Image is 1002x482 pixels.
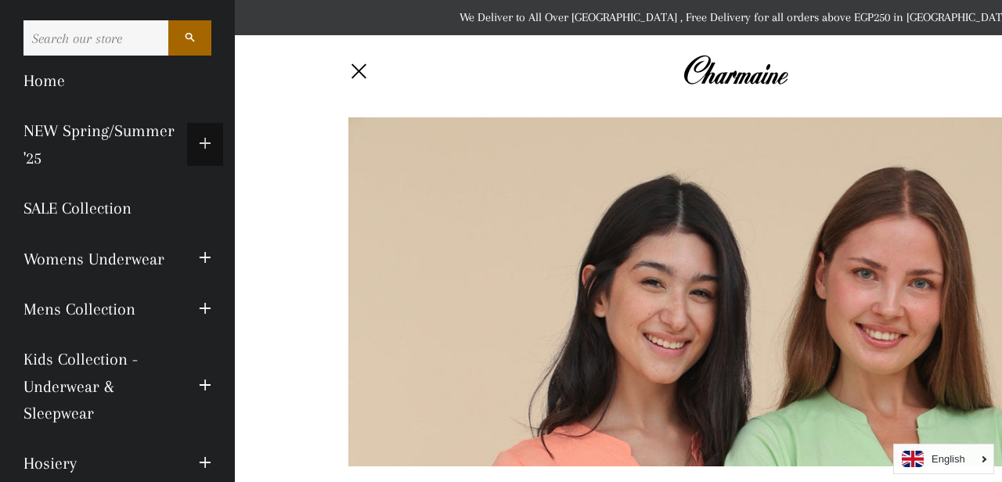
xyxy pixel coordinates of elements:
a: Mens Collection [12,284,187,334]
a: Kids Collection - Underwear & Sleepwear [12,334,187,438]
a: NEW Spring/Summer '25 [12,106,187,183]
a: Home [12,56,223,106]
a: SALE Collection [12,183,223,233]
a: English [902,451,986,467]
a: Womens Underwear [12,234,187,284]
img: Charmaine Egypt [683,53,788,88]
i: English [932,454,965,464]
input: Search our store [23,20,168,56]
